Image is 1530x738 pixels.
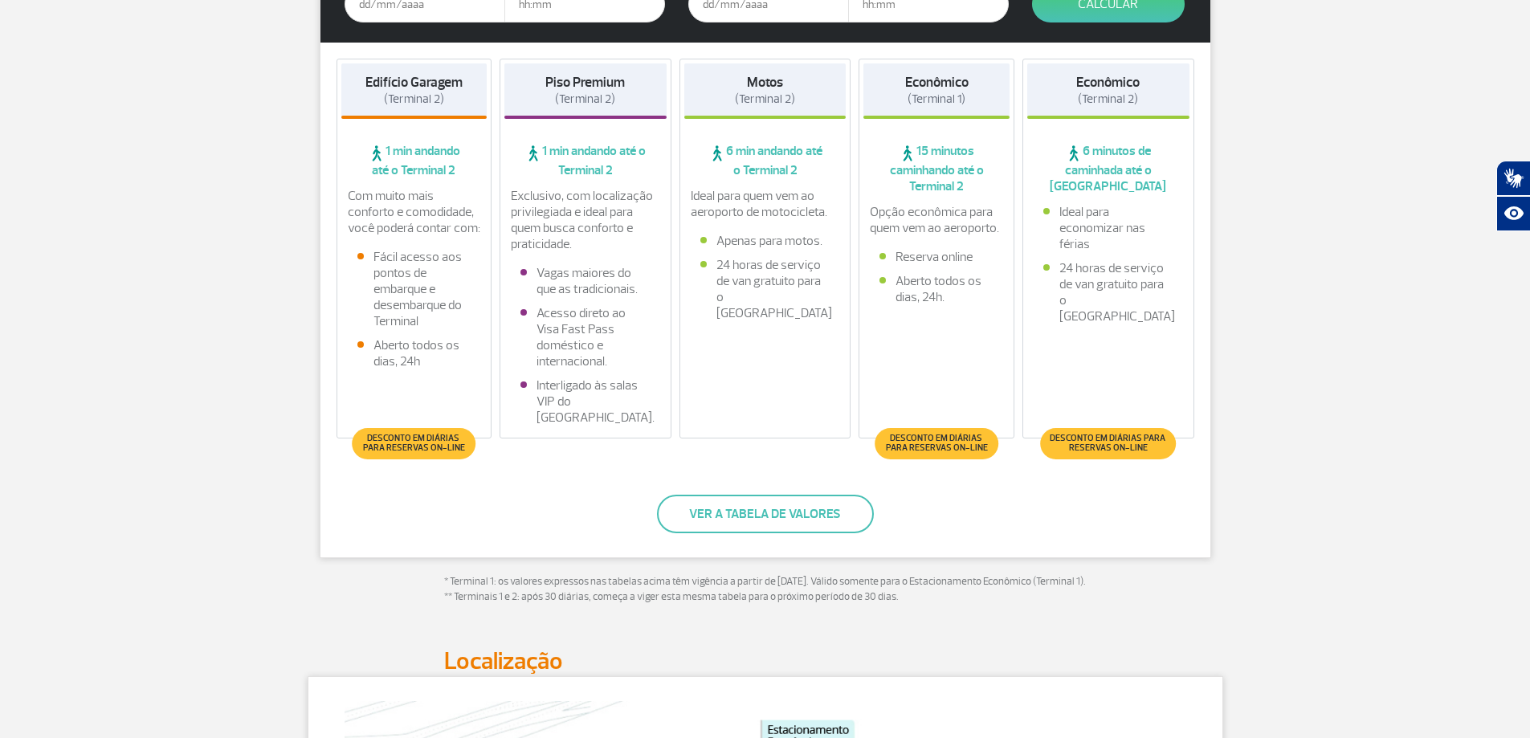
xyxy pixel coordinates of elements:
li: Acesso direto ao Visa Fast Pass doméstico e internacional. [520,305,651,369]
strong: Motos [747,74,783,91]
span: 6 min andando até o Terminal 2 [684,143,847,178]
p: Com muito mais conforto e comodidade, você poderá contar com: [348,188,481,236]
strong: Econômico [905,74,969,91]
li: Vagas maiores do que as tradicionais. [520,265,651,297]
li: Apenas para motos. [700,233,830,249]
span: 1 min andando até o Terminal 2 [341,143,488,178]
li: Aberto todos os dias, 24h [357,337,471,369]
span: 1 min andando até o Terminal 2 [504,143,667,178]
span: (Terminal 2) [555,92,615,107]
button: Ver a tabela de valores [657,495,874,533]
span: (Terminal 2) [1078,92,1138,107]
li: Ideal para economizar nas férias [1043,204,1173,252]
span: (Terminal 2) [735,92,795,107]
button: Abrir tradutor de língua de sinais. [1496,161,1530,196]
span: (Terminal 2) [384,92,444,107]
h2: Localização [444,646,1087,676]
li: 24 horas de serviço de van gratuito para o [GEOGRAPHIC_DATA] [1043,260,1173,324]
p: Opção econômica para quem vem ao aeroporto. [870,204,1003,236]
div: Plugin de acessibilidade da Hand Talk. [1496,161,1530,231]
p: * Terminal 1: os valores expressos nas tabelas acima têm vigência a partir de [DATE]. Válido some... [444,574,1087,605]
span: 15 minutos caminhando até o Terminal 2 [863,143,1010,194]
li: Reserva online [879,249,993,265]
button: Abrir recursos assistivos. [1496,196,1530,231]
span: Desconto em diárias para reservas on-line [361,434,467,453]
li: 24 horas de serviço de van gratuito para o [GEOGRAPHIC_DATA] [700,257,830,321]
strong: Piso Premium [545,74,625,91]
strong: Edifício Garagem [365,74,463,91]
li: Fácil acesso aos pontos de embarque e desembarque do Terminal [357,249,471,329]
li: Aberto todos os dias, 24h. [879,273,993,305]
p: Exclusivo, com localização privilegiada e ideal para quem busca conforto e praticidade. [511,188,660,252]
strong: Econômico [1076,74,1140,91]
span: (Terminal 1) [908,92,965,107]
span: Desconto em diárias para reservas on-line [883,434,989,453]
span: Desconto em diárias para reservas on-line [1048,434,1168,453]
p: Ideal para quem vem ao aeroporto de motocicleta. [691,188,840,220]
span: 6 minutos de caminhada até o [GEOGRAPHIC_DATA] [1027,143,1189,194]
li: Interligado às salas VIP do [GEOGRAPHIC_DATA]. [520,377,651,426]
